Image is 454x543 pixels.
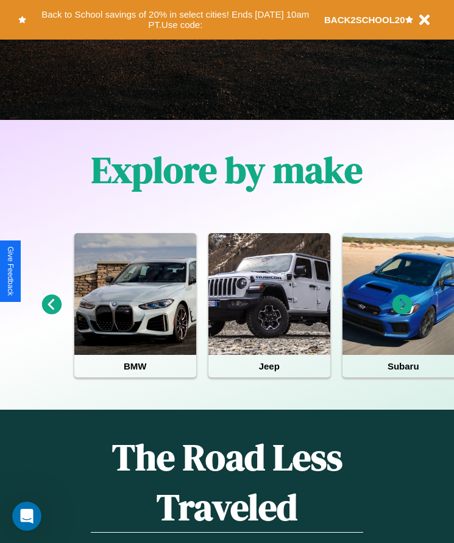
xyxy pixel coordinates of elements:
div: Give Feedback [6,247,15,296]
h1: Explore by make [91,145,363,195]
b: BACK2SCHOOL20 [324,15,405,25]
h4: Jeep [208,355,330,377]
h4: BMW [74,355,196,377]
iframe: Intercom live chat [12,502,41,531]
button: Back to School savings of 20% in select cities! Ends [DATE] 10am PT.Use code: [26,6,324,33]
h1: The Road Less Traveled [91,432,363,533]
